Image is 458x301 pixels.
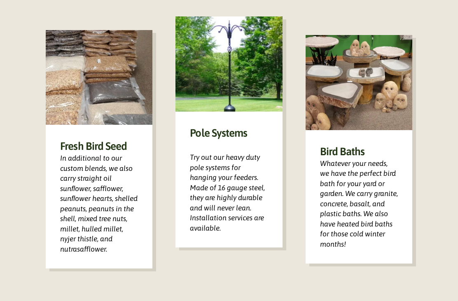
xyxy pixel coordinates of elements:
[46,30,152,125] img: A variety of fresh bird seed inventory
[175,112,282,248] div: Try out our heavy duty pole systems for hanging your feeders. Made of 16 gauge steel, they are hi...
[306,131,412,264] div: Whatever your needs, we have the perfect bird bath for your yard or garden. We carry granite, con...
[306,35,412,131] img: flying friends
[320,145,398,159] h3: Bird Baths
[190,126,268,140] h3: Pole Systems
[46,125,152,269] div: In additional to our custom blends, we also carry straight oil sunﬂower, safflower, sunﬂower hear...
[60,140,138,154] h3: Fresh Bird Seed
[175,17,282,112] img: flying friends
